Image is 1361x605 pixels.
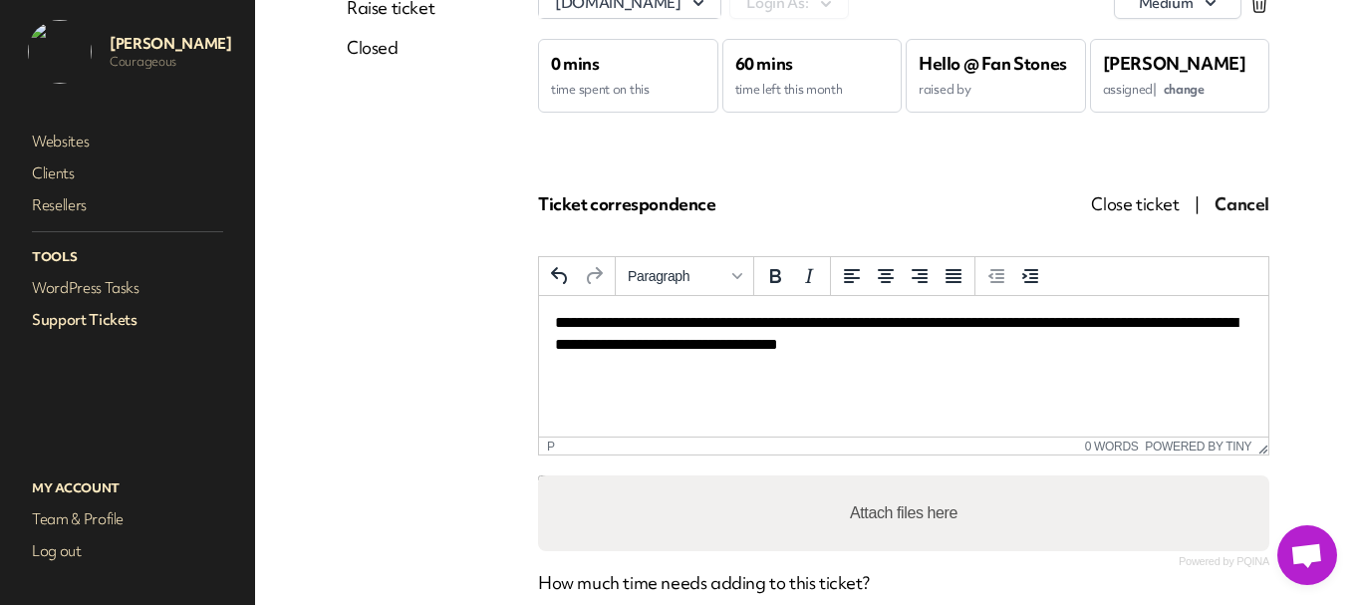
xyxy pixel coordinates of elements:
a: WordPress Tasks [28,274,227,302]
span: | [1153,81,1157,98]
span: 60 mins [735,52,793,75]
p: How much time needs adding to this ticket? [538,571,1269,595]
button: Decrease indent [979,259,1013,293]
a: Powered by Tiny [1145,440,1251,454]
button: Justify [937,259,970,293]
span: time spent on this [551,81,650,98]
div: indentation [975,257,1051,296]
span: assigned [1103,81,1205,98]
span: change [1164,81,1205,98]
div: formatting [754,257,831,296]
span: Hello @ Fan Stones [919,52,1067,75]
span: [PERSON_NAME] [1103,52,1246,75]
button: Italic [792,259,826,293]
span: 0 mins [551,52,600,75]
span: Cancel [1215,192,1269,215]
div: styles [616,257,754,296]
span: raised by [919,81,970,98]
div: alignment [831,257,975,296]
a: Clients [28,159,227,187]
a: Resellers [28,191,227,219]
span: Close ticket [1091,192,1179,215]
p: Courageous [110,54,231,70]
a: Support Tickets [28,306,227,334]
p: [PERSON_NAME] [110,34,231,54]
button: Align center [869,259,903,293]
button: Align right [903,259,937,293]
a: Open chat [1277,525,1337,585]
a: Closed [347,36,434,60]
button: Undo [543,259,577,293]
a: Websites [28,128,227,155]
a: Powered by PQINA [1179,557,1269,566]
span: | [1195,192,1200,215]
p: Tools [28,244,227,270]
span: Ticket correspondence [538,192,716,215]
button: 0 words [1085,440,1139,454]
button: Formats [620,259,749,293]
p: My Account [28,475,227,501]
button: Bold [758,259,792,293]
span: Paragraph [628,268,725,284]
iframe: Rich Text Area [539,296,1268,437]
div: history [539,257,616,296]
a: Team & Profile [28,505,227,533]
div: Resize [1251,438,1268,454]
button: Align left [835,259,869,293]
span: time left this month [735,81,843,98]
a: Log out [28,537,227,565]
button: Redo [577,259,611,293]
label: Attach files here [842,493,965,533]
div: p [547,440,555,454]
button: Increase indent [1013,259,1047,293]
